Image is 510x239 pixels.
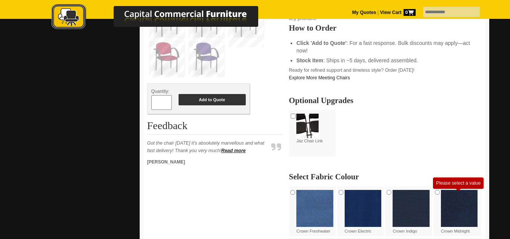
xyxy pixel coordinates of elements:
img: Jaz Chair Link [296,114,318,138]
h2: Optional Upgrades [289,97,481,104]
a: My Quotes [352,10,376,15]
a: Explore More Meeting Chairs [289,75,350,80]
img: Capital Commercial Furniture Logo [31,4,295,31]
label: Crown Indigo [393,190,430,234]
h2: Feedback [147,120,283,135]
label: Crown Freshwater [296,190,333,234]
p: Got the chair [DATE] it's absolutely marvellous and what fast delivery! Thank you very much! [147,139,268,154]
li: : For a fast response. Bulk discounts may apply—act now! [296,39,474,54]
a: View Cart0 [379,10,415,15]
img: Crown Indigo [393,190,430,227]
label: Jaz Chair Link [296,114,333,144]
span: 0 [404,9,416,16]
p: [PERSON_NAME] [147,158,268,166]
strong: Click 'Add to Quote' [296,40,347,46]
img: Crown Electric [345,190,382,227]
li: : Ships in ~5 days, delivered assembled. [296,57,474,64]
a: Capital Commercial Furniture Logo [31,4,295,34]
label: Crown Electric [345,190,382,234]
p: Ready for refined support and timeless style? Order [DATE]! [289,66,481,82]
button: Add to Quote [179,94,246,105]
h2: Select Fabric Colour [289,173,481,180]
span: Quantity: [151,89,169,94]
img: Crown Midnight [441,190,478,227]
strong: Stock Item [296,57,323,63]
div: Please select a value [436,180,481,186]
img: Crown Freshwater [296,190,333,227]
a: Read more [221,148,246,153]
strong: View Cart [380,10,416,15]
h2: How to Order [289,24,481,32]
label: Crown Midnight [441,190,478,234]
